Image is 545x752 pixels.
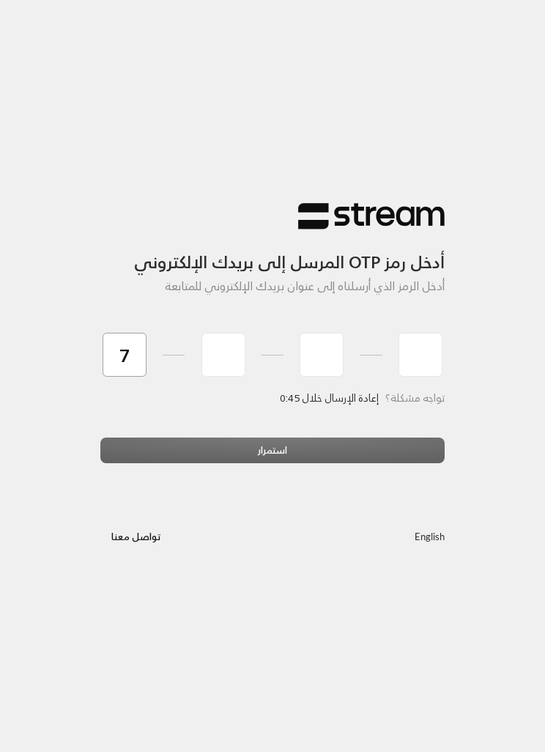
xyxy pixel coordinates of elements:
span: تواجه مشكلة؟ [385,388,445,407]
a: تواصل معنا [100,528,172,545]
a: English [415,525,445,550]
h3: أدخل رمز OTP المرسل إلى بريدك الإلكتروني [100,230,445,273]
button: تواصل معنا [100,525,172,550]
h5: أدخل الرمز الذي أرسلناه إلى عنوان بريدك الإلكتروني للمتابعة [100,279,445,293]
span: إعادة الإرسال خلال 0:45 [281,388,379,407]
img: Stream Logo [298,202,445,231]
